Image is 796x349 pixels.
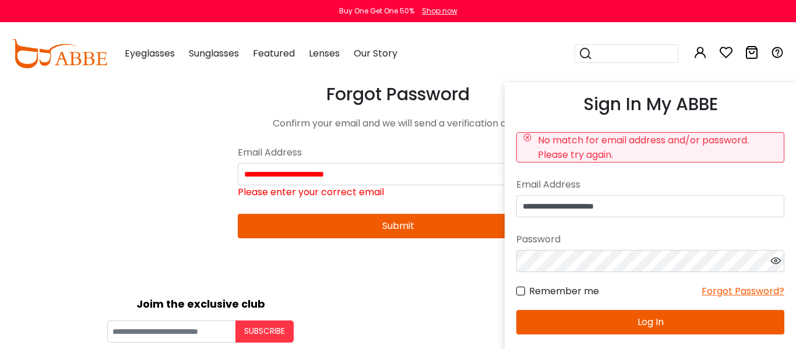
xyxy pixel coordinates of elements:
[253,47,295,60] span: Featured
[516,174,784,195] div: Email Address
[238,214,558,238] button: Submit
[238,142,558,163] div: Email Address
[125,47,175,60] span: Eyeglasses
[12,39,107,68] img: abbeglasses.com
[516,94,784,115] h3: Sign In My ABBE
[238,84,558,105] h3: Forgot Password
[516,284,599,298] label: Remember me
[354,47,397,60] span: Our Story
[238,117,558,131] div: Confirm your email and we will send a verification code
[107,320,235,343] input: Your email
[516,229,784,250] div: Password
[189,47,239,60] span: Sunglasses
[404,295,787,311] div: Socialize with us
[702,284,784,298] div: Forgot Password?
[309,47,340,60] span: Lenses
[235,320,294,343] button: Subscribe
[339,6,414,16] div: Buy One Get One 50%
[538,133,778,162] div: No match for email address and/or password. Please try again.
[416,6,457,16] a: Shop now
[516,310,784,334] button: Log In
[238,185,384,199] label: Please enter your correct email
[422,6,457,16] div: Shop now
[9,294,392,312] div: Joim the exclusive club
